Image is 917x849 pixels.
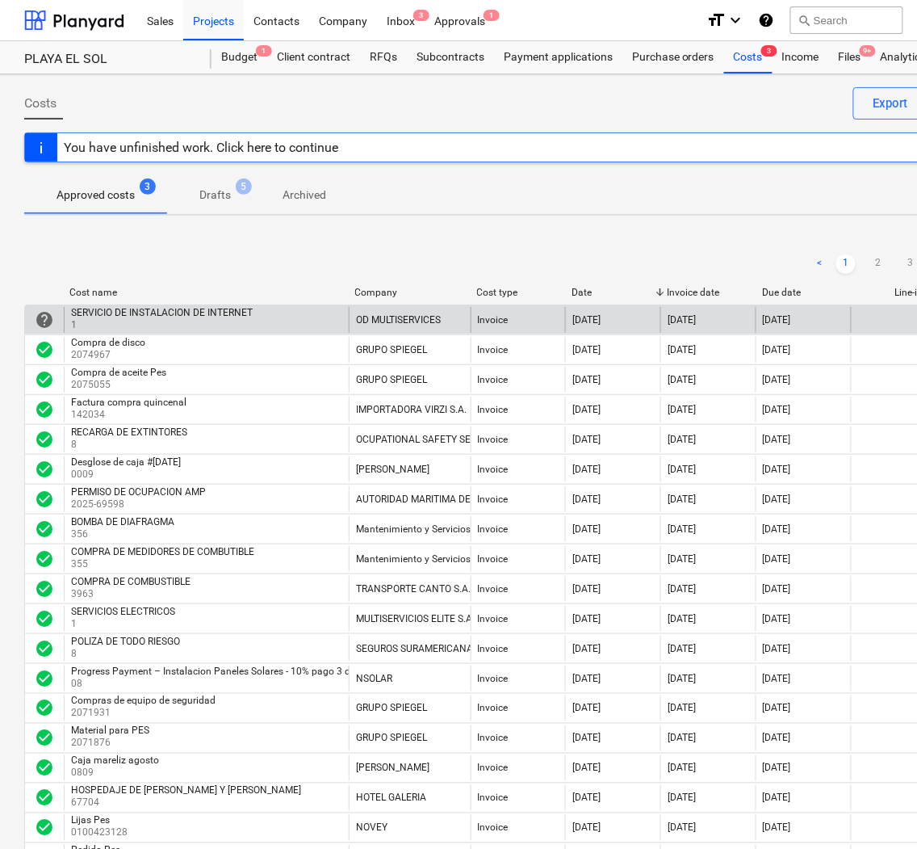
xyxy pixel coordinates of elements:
p: 2025-69598 [71,498,209,511]
span: check_circle [35,460,54,479]
span: check_circle [35,490,54,509]
span: check_circle [35,609,54,628]
i: format_size [706,11,726,30]
div: [DATE] [668,553,696,565]
iframe: Chat Widget [836,771,917,849]
div: Mantenimiento y Servicios Oslui, S.A. [356,553,516,565]
div: You have unfinished work. Click here to continue [64,140,338,155]
div: Invoice [478,792,509,804]
div: Material para PES [71,725,149,737]
div: [DATE] [763,344,791,355]
div: Invoice [478,523,509,535]
div: Mantenimiento y Servicios Oslui, S.A. [356,523,516,535]
div: [DATE] [668,763,696,774]
span: 9+ [860,45,876,57]
p: Approved costs [57,187,135,204]
div: Compra de disco [71,337,145,348]
div: Invoice was approved [35,669,54,688]
div: [DATE] [668,494,696,505]
div: HOSPEDAJE DE [PERSON_NAME] Y [PERSON_NAME] [71,785,301,796]
p: 8 [71,438,191,452]
div: AUTORIDAD MARITIMA DE [GEOGRAPHIC_DATA] [356,494,566,505]
a: Page 1 is your current page [836,254,856,274]
span: check_circle [35,729,54,748]
div: Invoice date [667,287,749,298]
div: SERVICIO DE INSTALACION DE INTERNET [71,307,253,318]
div: [DATE] [668,314,696,326]
p: 2071876 [71,737,153,750]
div: [DATE] [572,404,601,415]
div: [DATE] [668,643,696,654]
div: [DATE] [572,822,601,834]
div: Cost type [477,287,559,298]
div: [DATE] [763,314,791,326]
span: check_circle [35,788,54,808]
div: GRUPO SPIEGEL [356,733,427,744]
div: Invoice [478,643,509,654]
div: Costs [724,41,773,74]
div: [DATE] [572,464,601,475]
div: Date [572,287,655,298]
div: [DATE] [763,404,791,415]
div: Invoice was approved [35,370,54,389]
div: [DATE] [763,494,791,505]
div: Invoice [478,763,509,774]
span: 3 [413,10,429,21]
div: [DATE] [763,464,791,475]
div: RECARGA DE EXTINTORES [71,427,187,438]
div: [DATE] [572,733,601,744]
div: [DATE] [763,703,791,714]
a: Client contract [267,41,360,74]
div: [DATE] [572,523,601,535]
p: 142034 [71,408,190,422]
a: RFQs [360,41,407,74]
div: Invoice [478,583,509,595]
span: check_circle [35,759,54,778]
div: MULTISERVICIOS ELITE S.A. [356,613,475,624]
a: Previous page [810,254,830,274]
div: [DATE] [763,792,791,804]
p: 2074967 [71,348,149,362]
div: [DATE] [572,494,601,505]
div: IMPORTADORA VIRZI S.A. [356,404,467,415]
div: Invoice was approved [35,400,54,419]
div: [DATE] [668,344,696,355]
div: Invoice [478,673,509,684]
div: Cost name [69,287,342,298]
div: [DATE] [572,673,601,684]
div: SERVICIOS ELECTRICOS [71,606,175,617]
a: Payment applications [494,41,622,74]
div: [DATE] [763,673,791,684]
span: search [798,14,810,27]
div: HOTEL GALERIA [356,792,426,804]
div: Invoice is waiting for an approval [35,310,54,330]
div: [DATE] [763,374,791,385]
div: Invoice [478,374,509,385]
div: Invoice was approved [35,729,54,748]
div: [DATE] [763,553,791,565]
p: 0809 [71,767,162,780]
div: [DATE] [668,733,696,744]
div: Invoice [478,464,509,475]
div: Caja mareliz agosto [71,755,159,767]
p: Archived [283,187,326,204]
div: Invoice was approved [35,490,54,509]
a: Page 2 [869,254,888,274]
a: Purchase orders [622,41,724,74]
div: GRUPO SPIEGEL [356,374,427,385]
p: 67704 [71,796,304,810]
div: [DATE] [572,643,601,654]
p: 1 [71,318,256,332]
div: [DATE] [668,792,696,804]
span: check_circle [35,579,54,599]
div: [DATE] [572,763,601,774]
div: GRUPO SPIEGEL [356,703,427,714]
div: COMPRA DE MEDIDORES DE COMBUTIBLE [71,546,254,557]
p: 356 [71,527,178,541]
div: Invoice [478,613,509,624]
a: Income [773,41,829,74]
